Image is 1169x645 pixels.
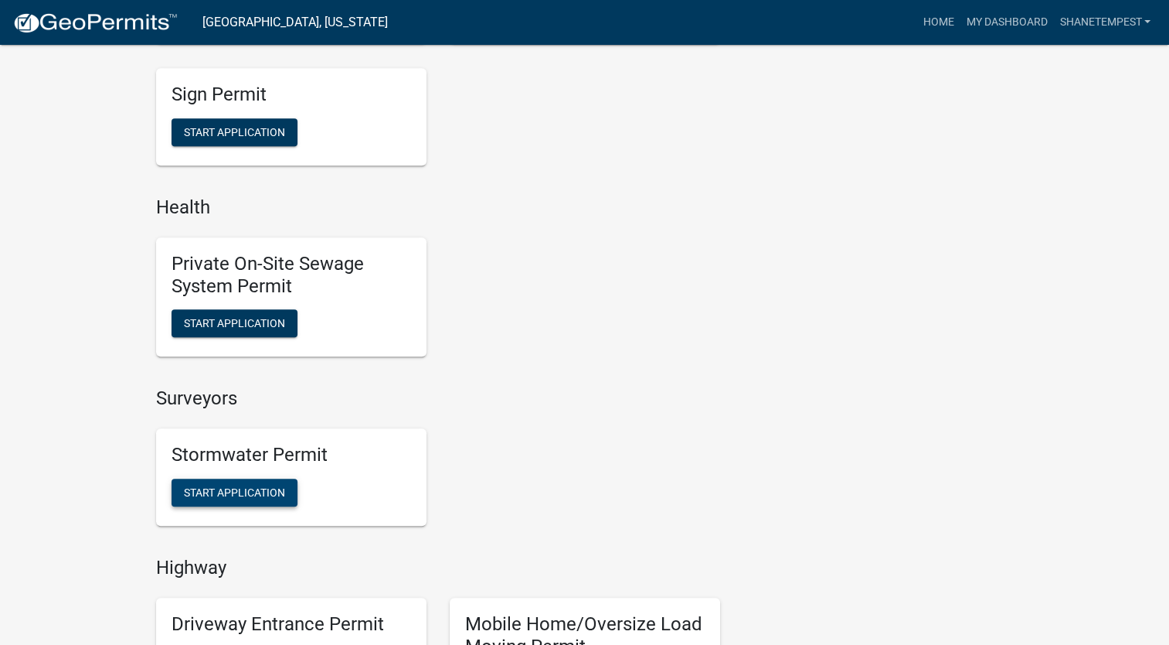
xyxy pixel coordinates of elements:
[184,486,285,499] span: Start Application
[172,253,411,298] h5: Private On-Site Sewage System Permit
[156,557,720,579] h4: Highway
[172,444,411,466] h5: Stormwater Permit
[184,317,285,329] span: Start Application
[202,9,388,36] a: [GEOGRAPHIC_DATA], [US_STATE]
[156,387,720,410] h4: Surveyors
[1053,8,1157,37] a: shanetempest
[184,126,285,138] span: Start Application
[960,8,1053,37] a: My Dashboard
[172,84,411,106] h5: Sign Permit
[172,118,297,146] button: Start Application
[916,8,960,37] a: Home
[172,613,411,636] h5: Driveway Entrance Permit
[156,196,720,219] h4: Health
[172,479,297,507] button: Start Application
[172,309,297,337] button: Start Application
